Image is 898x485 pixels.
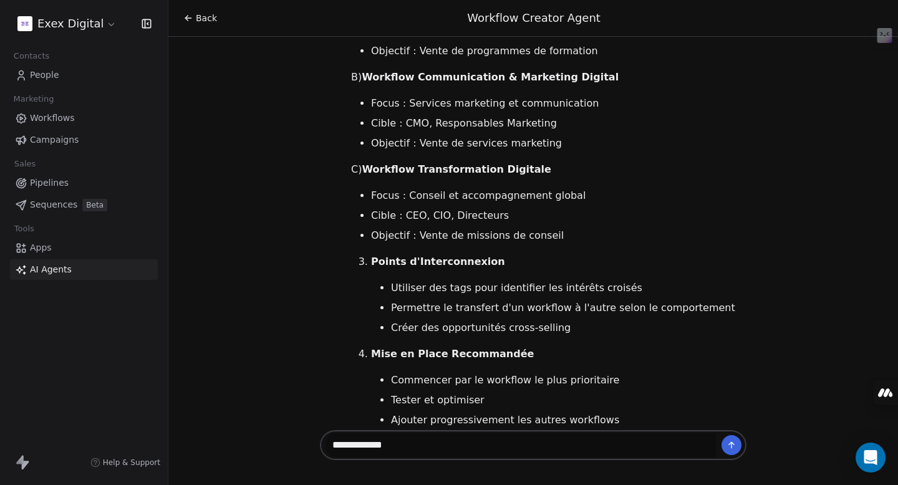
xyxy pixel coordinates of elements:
[15,13,119,34] button: Exex Digital
[371,44,746,59] li: Objectif : Vente de programmes de formation
[8,90,59,108] span: Marketing
[30,69,59,82] span: People
[351,161,746,178] p: C)
[351,69,746,86] p: B)
[8,47,55,65] span: Contacts
[391,281,746,295] li: Utiliser des tags pour identifier les intérêts croisés
[17,16,32,31] img: EXEX%20LOGO-1%20(1).png
[391,320,746,335] li: Créer des opportunités cross-selling
[371,188,746,203] li: Focus : Conseil et accompagnement global
[371,256,505,267] strong: Points d'Interconnexion
[103,458,160,468] span: Help & Support
[30,241,52,254] span: Apps
[82,199,107,211] span: Beta
[371,208,746,223] li: Cible : CEO, CIO, Directeurs
[90,458,160,468] a: Help & Support
[10,194,158,215] a: SequencesBeta
[391,393,746,408] li: Tester et optimiser
[371,348,534,360] strong: Mise en Place Recommandée
[467,11,601,24] span: Workflow Creator Agent
[371,116,746,131] li: Cible : CMO, Responsables Marketing
[10,238,158,258] a: Apps
[10,108,158,128] a: Workflows
[30,112,75,125] span: Workflows
[371,228,746,243] li: Objectif : Vente de missions de conseil
[391,300,746,315] li: Permettre le transfert d'un workflow à l'autre selon le comportement
[30,133,79,146] span: Campaigns
[37,16,104,32] span: Exex Digital
[9,219,39,238] span: Tools
[10,259,158,280] a: AI Agents
[30,176,69,190] span: Pipelines
[30,198,77,211] span: Sequences
[371,96,746,111] li: Focus : Services marketing et communication
[362,163,551,175] strong: Workflow Transformation Digitale
[391,373,746,388] li: Commencer par le workflow le plus prioritaire
[371,136,746,151] li: Objectif : Vente de services marketing
[9,155,41,173] span: Sales
[10,130,158,150] a: Campaigns
[196,12,217,24] span: Back
[10,173,158,193] a: Pipelines
[856,443,886,473] div: Open Intercom Messenger
[391,413,746,428] li: Ajouter progressivement les autres workflows
[362,71,619,83] strong: Workflow Communication & Marketing Digital
[10,65,158,85] a: People
[30,263,72,276] span: AI Agents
